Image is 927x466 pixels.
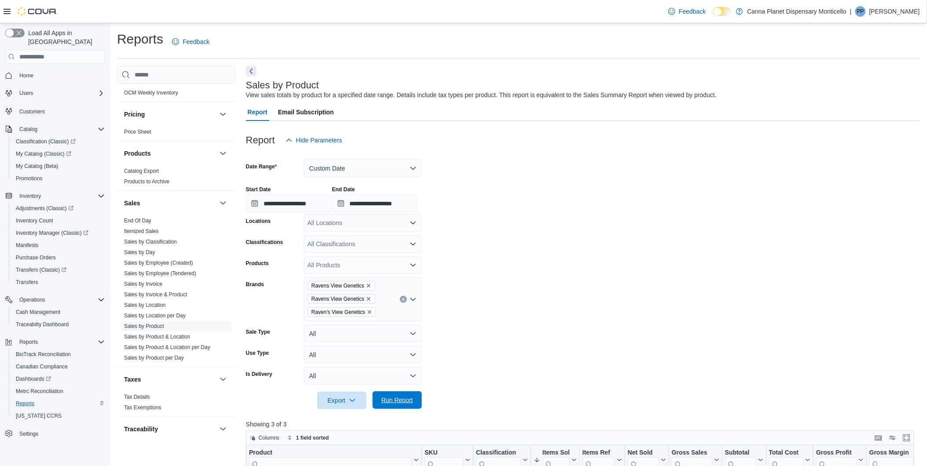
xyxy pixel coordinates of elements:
[12,349,74,360] a: BioTrack Reconciliation
[9,148,108,160] a: My Catalog (Classic)
[16,388,63,395] span: Metrc Reconciliation
[476,449,521,457] div: Classification
[857,6,864,17] span: PP
[246,260,269,267] label: Products
[124,199,216,208] button: Sales
[12,149,75,159] a: My Catalog (Classic)
[16,279,38,286] span: Transfers
[19,430,38,437] span: Settings
[19,108,45,115] span: Customers
[246,186,271,193] label: Start Date
[124,323,164,330] span: Sales by Product
[12,386,105,397] span: Metrc Reconciliation
[16,175,43,182] span: Promotions
[16,205,73,212] span: Adjustments (Classic)
[12,161,62,171] a: My Catalog (Beta)
[12,203,105,214] span: Adjustments (Classic)
[246,328,270,335] label: Sale Type
[869,449,914,457] div: Gross Margin
[12,149,105,159] span: My Catalog (Classic)
[259,434,279,441] span: Columns
[296,136,342,145] span: Hide Parameters
[2,336,108,348] button: Reports
[12,240,105,251] span: Manifests
[124,354,184,361] span: Sales by Product per Day
[12,374,55,384] a: Dashboards
[12,361,105,372] span: Canadian Compliance
[425,449,463,457] div: SKU
[2,190,108,202] button: Inventory
[679,7,706,16] span: Feedback
[400,296,407,303] button: Clear input
[12,173,105,184] span: Promotions
[124,394,150,400] a: Tax Details
[9,135,108,148] a: Classification (Classic)
[366,283,371,288] button: Remove Ravens View Genetics from selection in this group
[12,386,67,397] a: Metrc Reconciliation
[12,136,105,147] span: Classification (Classic)
[124,313,186,319] a: Sales by Location per Day
[16,88,37,98] button: Users
[308,294,375,304] span: Ravens View Genetics
[246,80,319,91] h3: Sales by Product
[16,351,71,358] span: BioTrack Reconciliation
[713,7,732,16] input: Dark Mode
[887,433,898,443] button: Display options
[9,318,108,331] button: Traceabilty Dashboard
[19,126,37,133] span: Catalog
[9,306,108,318] button: Cash Management
[410,240,417,248] button: Open list of options
[117,392,235,416] div: Taxes
[12,398,105,409] span: Reports
[124,249,155,255] a: Sales by Day
[12,319,105,330] span: Traceabilty Dashboard
[124,375,141,384] h3: Taxes
[9,172,108,185] button: Promotions
[2,87,108,99] button: Users
[124,312,186,319] span: Sales by Location per Day
[16,363,68,370] span: Canadian Compliance
[12,228,92,238] a: Inventory Manager (Classic)
[9,251,108,264] button: Purchase Orders
[16,124,41,135] button: Catalog
[873,433,884,443] button: Keyboard shortcuts
[124,270,196,277] span: Sales by Employee (Tendered)
[9,239,108,251] button: Manifests
[124,178,169,185] span: Products to Archive
[169,33,213,51] a: Feedback
[124,217,151,224] span: End Of Day
[12,307,64,317] a: Cash Management
[124,228,159,234] a: Itemized Sales
[373,391,422,409] button: Run Report
[322,392,361,409] span: Export
[317,392,366,409] button: Export
[16,70,105,81] span: Home
[246,195,330,212] input: Press the down key to open a popover containing a calendar.
[117,166,235,190] div: Products
[218,148,228,159] button: Products
[410,262,417,269] button: Open list of options
[246,66,256,76] button: Next
[246,163,277,170] label: Date Range
[18,7,57,16] img: Cova
[2,105,108,117] button: Customers
[16,191,44,201] button: Inventory
[2,69,108,82] button: Home
[12,361,71,372] a: Canadian Compliance
[16,88,105,98] span: Users
[16,321,69,328] span: Traceabilty Dashboard
[124,167,159,175] span: Catalog Export
[12,374,105,384] span: Dashboards
[2,427,108,440] button: Settings
[246,349,269,357] label: Use Type
[124,228,159,235] span: Itemized Sales
[117,87,235,102] div: OCM
[124,291,187,298] span: Sales by Invoice & Product
[583,449,615,457] div: Items Ref
[124,302,166,308] a: Sales by Location
[308,307,377,317] span: Raven's View Genetics
[12,228,105,238] span: Inventory Manager (Classic)
[282,131,346,149] button: Hide Parameters
[124,218,151,224] a: End Of Day
[901,433,912,443] button: Enter fullscreen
